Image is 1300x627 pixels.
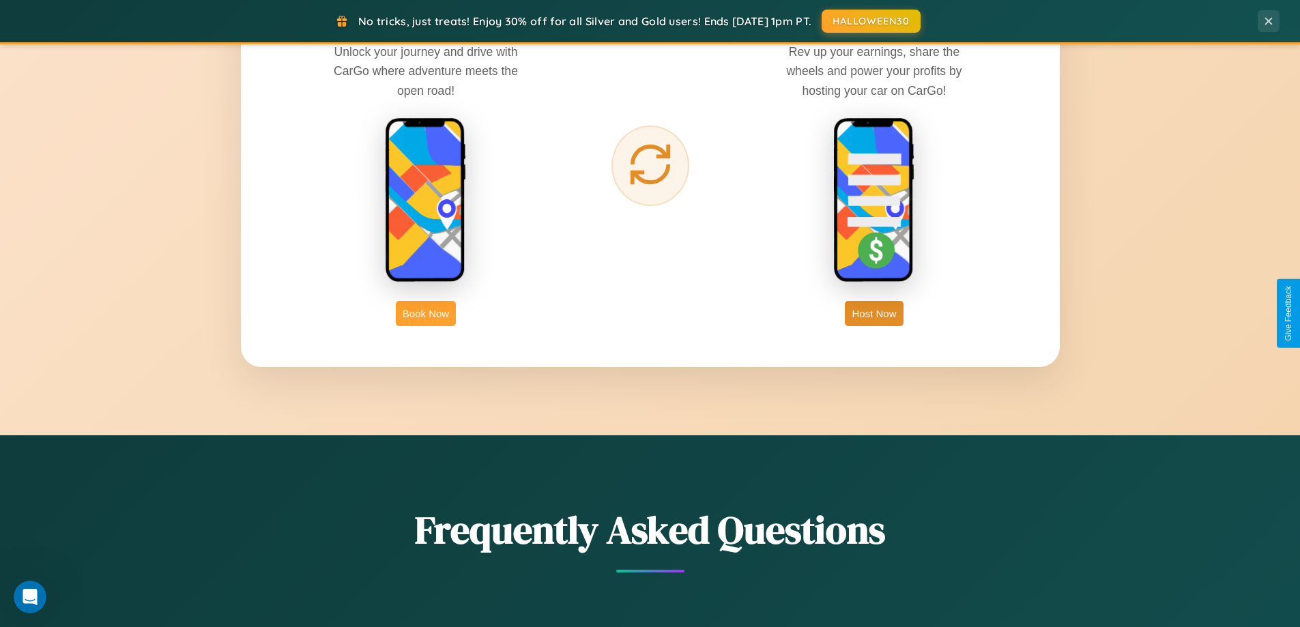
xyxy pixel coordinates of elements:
img: rent phone [385,117,467,284]
p: Rev up your earnings, share the wheels and power your profits by hosting your car on CarGo! [772,42,977,100]
img: host phone [833,117,915,284]
button: Host Now [845,301,903,326]
button: HALLOWEEN30 [822,10,921,33]
div: Give Feedback [1284,286,1293,341]
span: No tricks, just treats! Enjoy 30% off for all Silver and Gold users! Ends [DATE] 1pm PT. [358,14,811,28]
h2: Frequently Asked Questions [241,504,1060,556]
iframe: Intercom live chat [14,581,46,613]
button: Book Now [396,301,456,326]
p: Unlock your journey and drive with CarGo where adventure meets the open road! [323,42,528,100]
